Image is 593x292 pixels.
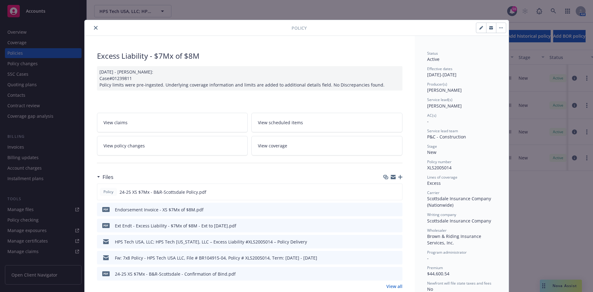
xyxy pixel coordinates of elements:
span: Active [427,56,439,62]
button: preview file [394,239,400,245]
span: 24-25 XS $7Mx - B&R-Scottsdale Policy.pdf [120,189,206,195]
span: Policy [292,25,307,31]
span: Policy [102,189,115,195]
button: preview file [394,189,400,195]
span: Program administrator [427,250,467,255]
span: pdf [102,271,110,276]
span: Newfront will file state taxes and fees [427,281,491,286]
button: download file [384,189,389,195]
button: preview file [394,255,400,261]
span: Brown & Riding Insurance Services, Inc. [427,233,482,246]
a: View scheduled items [251,113,402,132]
span: No [427,286,433,292]
a: View policy changes [97,136,248,155]
div: 24-25 XS $7Mx - B&R-Scottsdale - Confirmation of Bind.pdf [115,271,236,277]
span: pdf [102,207,110,212]
span: View scheduled items [258,119,303,126]
button: download file [385,239,389,245]
span: Stage [427,144,437,149]
span: [PERSON_NAME] [427,87,462,93]
span: Wholesaler [427,228,447,233]
div: Ext Endt - Excess Liability - $7Mx of $8M - Ext to [DATE].pdf [115,222,236,229]
span: pdf [102,223,110,228]
a: View all [386,283,402,290]
span: Carrier [427,190,439,195]
span: Service lead(s) [427,97,452,102]
span: Effective dates [427,66,452,71]
span: View claims [103,119,128,126]
span: View coverage [258,142,287,149]
div: [DATE] - [PERSON_NAME]: Case#01239811 Policy limits were pre-ingested. Underlying coverage inform... [97,66,402,91]
span: AC(s) [427,113,436,118]
div: Files [97,173,113,181]
span: $44,600.54 [427,271,449,277]
h3: Files [103,173,113,181]
span: Service lead team [427,128,458,133]
span: Scottsdale Insurance Company [427,218,491,224]
span: - [427,255,429,261]
div: Excess Liability - $7Mx of $8M [97,51,402,61]
span: XLS2005014 [427,165,452,171]
div: Excess [427,180,496,186]
button: preview file [394,271,400,277]
span: [PERSON_NAME] [427,103,462,109]
span: P&C - Construction [427,134,466,140]
button: close [92,24,99,32]
button: preview file [394,206,400,213]
div: Fw: 7x8 Policy - HPS Tech USA LLC, File # BR104915-04, Policy # XLS2005014, Term: [DATE] - [DATE] [115,255,317,261]
button: download file [385,271,389,277]
a: View coverage [251,136,402,155]
button: download file [385,255,389,261]
span: Scottsdale Insurance Company (Nationwide) [427,196,492,208]
span: Policy number [427,159,452,164]
span: View policy changes [103,142,145,149]
span: - [427,118,429,124]
span: Writing company [427,212,456,217]
span: Status [427,51,438,56]
span: Lines of coverage [427,175,457,180]
div: Endorsement Invoice - XS $7Mx of $8M.pdf [115,206,204,213]
a: View claims [97,113,248,132]
span: Producer(s) [427,82,447,87]
button: download file [385,222,389,229]
button: download file [385,206,389,213]
span: New [427,149,436,155]
button: preview file [394,222,400,229]
div: [DATE] - [DATE] [427,66,496,78]
span: Premium [427,265,443,270]
div: HPS Tech USA, LLC; HPS Tech [US_STATE], LLC – Excess Liability #XLS2005014 – Policy Delivery [115,239,307,245]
